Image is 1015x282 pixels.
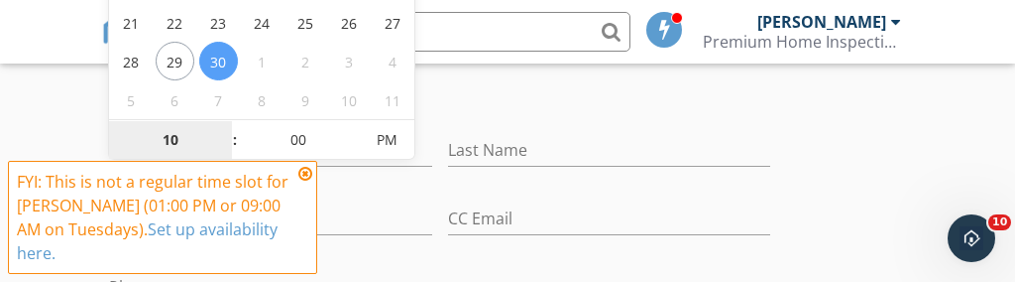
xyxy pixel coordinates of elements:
[757,12,886,32] div: [PERSON_NAME]
[374,42,412,80] span: October 4, 2025
[101,10,145,54] img: The Best Home Inspection Software - Spectora
[199,3,238,42] span: September 23, 2025
[243,80,282,119] span: October 8, 2025
[112,42,151,80] span: September 28, 2025
[286,3,325,42] span: September 25, 2025
[330,42,369,80] span: October 3, 2025
[112,3,151,42] span: September 21, 2025
[232,120,238,160] span: :
[286,42,325,80] span: October 2, 2025
[156,42,194,80] span: September 29, 2025
[17,218,278,264] a: Set up availability here.
[101,27,321,69] a: SPECTORA
[360,120,414,160] span: Click to toggle
[286,80,325,119] span: October 9, 2025
[199,42,238,80] span: September 30, 2025
[330,80,369,119] span: October 10, 2025
[156,3,194,42] span: September 22, 2025
[199,80,238,119] span: October 7, 2025
[234,12,630,52] input: Search everything...
[330,3,369,42] span: September 26, 2025
[112,80,151,119] span: October 5, 2025
[243,3,282,42] span: September 24, 2025
[988,214,1011,230] span: 10
[948,214,995,262] iframe: Intercom live chat
[17,170,292,265] div: FYI: This is not a regular time slot for [PERSON_NAME] (01:00 PM or 09:00 AM on Tuesdays).
[374,3,412,42] span: September 27, 2025
[374,80,412,119] span: October 11, 2025
[243,42,282,80] span: October 1, 2025
[703,32,901,52] div: Premium Home Inspections LLC
[156,80,194,119] span: October 6, 2025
